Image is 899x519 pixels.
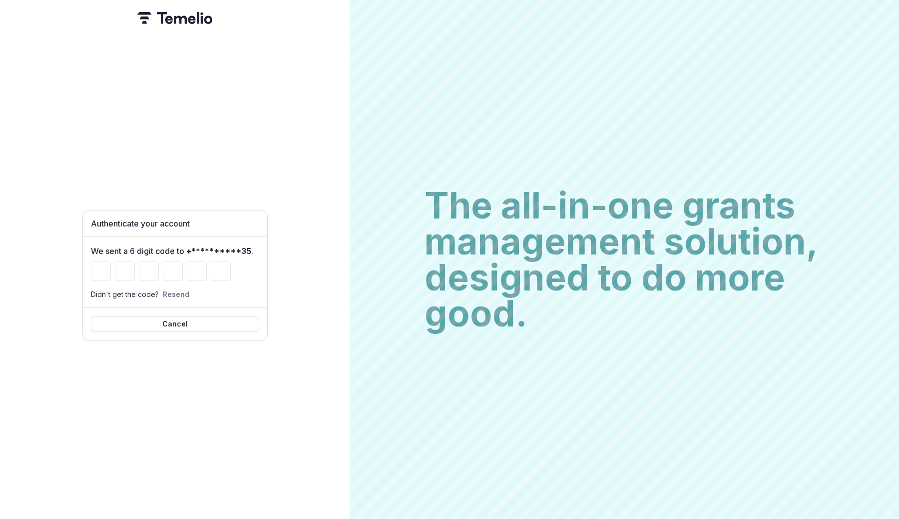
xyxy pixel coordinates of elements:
[211,261,231,281] input: Please enter your pin code
[187,261,207,281] input: Please enter your pin code
[91,289,159,299] p: Didn't get the code?
[91,245,253,257] label: We sent a 6 digit code to .
[91,316,259,332] button: Cancel
[91,261,111,281] input: Please enter your pin code
[163,290,189,298] button: Resend
[163,261,183,281] input: Please enter your pin code
[137,12,212,24] img: Temelio
[91,219,259,228] h1: Authenticate your account
[115,261,135,281] input: Please enter your pin code
[139,261,159,281] input: Please enter your pin code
